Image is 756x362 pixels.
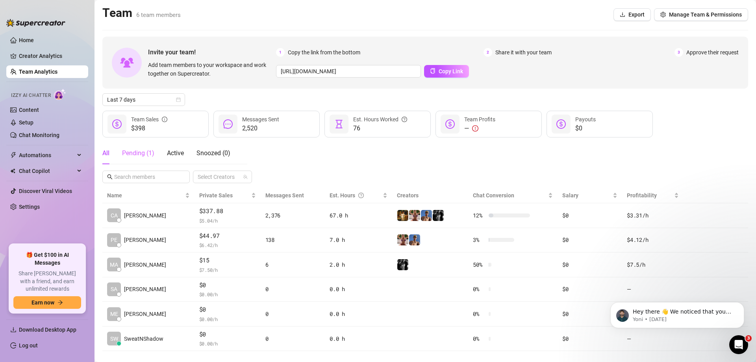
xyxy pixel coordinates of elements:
[167,149,184,157] span: Active
[330,260,387,269] div: 2.0 h
[124,334,163,343] span: SweatNShadow
[562,260,617,269] div: $0
[421,210,432,221] img: Dallas
[392,188,468,203] th: Creators
[31,299,54,306] span: Earn now
[409,210,420,221] img: Destiny
[473,285,485,293] span: 0 %
[397,259,408,270] img: Marvin
[19,204,40,210] a: Settings
[107,191,183,200] span: Name
[124,260,166,269] span: [PERSON_NAME]
[265,192,304,199] span: Messages Sent
[131,115,167,124] div: Team Sales
[13,270,81,293] span: Share [PERSON_NAME] with a friend, and earn unlimited rewards
[330,285,387,293] div: 0.0 h
[473,334,485,343] span: 0 %
[110,310,118,318] span: ME
[276,48,285,57] span: 1
[622,277,684,302] td: —
[13,296,81,309] button: Earn nowarrow-right
[199,330,256,339] span: $0
[627,211,679,220] div: $3.31 /h
[199,266,256,274] span: $ 7.50 /h
[19,327,76,333] span: Download Desktop App
[330,211,387,220] div: 67.0 h
[472,125,478,132] span: exclamation-circle
[473,236,485,244] span: 3 %
[199,315,256,323] span: $ 0.00 /h
[19,37,34,43] a: Home
[196,149,230,157] span: Snoozed ( 0 )
[10,152,17,158] span: thunderbolt
[107,174,113,180] span: search
[330,334,387,343] div: 0.0 h
[430,68,435,74] span: copy
[613,8,651,21] button: Export
[162,115,167,124] span: info-circle
[330,310,387,318] div: 0.0 h
[745,335,752,342] span: 3
[409,234,420,245] img: Dallas
[433,210,444,221] img: Marvin
[19,165,75,177] span: Chat Copilot
[620,12,625,17] span: download
[660,12,666,17] span: setting
[334,119,344,129] span: hourglass
[686,48,739,57] span: Approve their request
[34,23,136,108] span: Hey there 👋 We noticed that you have a few Bump Messages with media but no price, meaning they wi...
[353,115,407,124] div: Est. Hours Worked
[575,116,596,123] span: Payouts
[199,256,256,265] span: $15
[19,119,33,126] a: Setup
[11,92,51,99] span: Izzy AI Chatter
[223,119,233,129] span: message
[148,61,273,78] span: Add team members to your workspace and work together on Supercreator.
[199,217,256,225] span: $ 5.04 /h
[243,175,248,179] span: team
[13,251,81,267] span: 🎁 Get $100 in AI Messages
[19,188,72,194] a: Discover Viral Videos
[464,124,495,133] div: —
[112,119,122,129] span: dollar-circle
[562,192,578,199] span: Salary
[473,310,485,318] span: 0 %
[627,236,679,244] div: $4.12 /h
[495,48,552,57] span: Share it with your team
[199,231,256,241] span: $44.97
[473,192,514,199] span: Chat Conversion
[556,119,566,129] span: dollar-circle
[10,327,17,333] span: download
[265,211,321,220] div: 2,376
[729,335,748,354] iframe: Intercom live chat
[199,340,256,347] span: $ 0.00 /h
[124,285,166,293] span: [PERSON_NAME]
[19,132,59,138] a: Chat Monitoring
[111,285,117,293] span: SA
[6,19,65,27] img: logo-BBDzfeDw.svg
[562,236,617,244] div: $0
[439,68,463,74] span: Copy Link
[598,286,756,341] iframe: Intercom notifications message
[265,334,321,343] div: 0
[19,107,39,113] a: Content
[265,310,321,318] div: 0
[330,236,387,244] div: 7.0 h
[265,285,321,293] div: 0
[19,149,75,162] span: Automations
[10,168,15,174] img: Chat Copilot
[199,280,256,290] span: $0
[199,241,256,249] span: $ 6.42 /h
[19,50,82,62] a: Creator Analytics
[148,47,276,57] span: Invite your team!
[110,260,118,269] span: MA
[107,94,180,106] span: Last 7 days
[124,310,166,318] span: [PERSON_NAME]
[199,192,233,199] span: Private Sales
[562,310,617,318] div: $0
[330,191,381,200] div: Est. Hours
[473,260,485,269] span: 50 %
[397,234,408,245] img: Destiny
[57,300,63,305] span: arrow-right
